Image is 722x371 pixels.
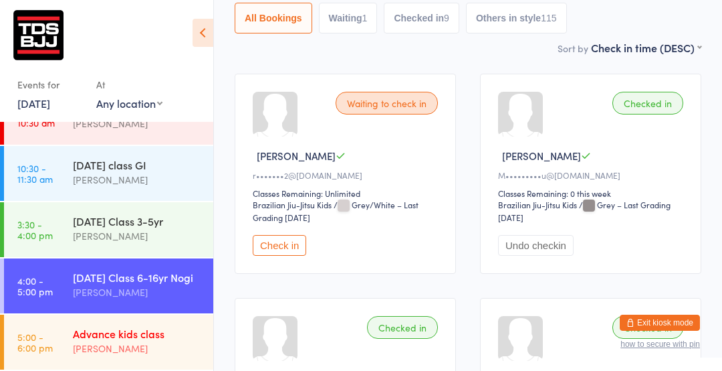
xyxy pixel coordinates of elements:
[4,202,213,257] a: 3:30 -4:00 pm[DATE] Class 3-5yr[PERSON_NAME]
[17,219,53,240] time: 3:30 - 4:00 pm
[612,316,683,339] div: Checked in
[73,285,202,300] div: [PERSON_NAME]
[541,13,556,23] div: 115
[498,169,687,181] div: M•••••••••u@[DOMAIN_NAME]
[612,92,683,115] div: Checked in
[253,169,442,181] div: r•••••••2@[DOMAIN_NAME]
[73,326,202,341] div: Advance kids class
[558,42,588,55] label: Sort by
[73,172,202,188] div: [PERSON_NAME]
[253,199,332,210] div: Brazilian Jiu-Jitsu Kids
[620,315,700,331] button: Exit kiosk mode
[498,199,577,210] div: Brazilian Jiu-Jitsu Kids
[4,315,213,370] a: 5:00 -6:00 pmAdvance kids class[PERSON_NAME]
[4,258,213,313] a: 4:00 -5:00 pm[DATE] Class 6-16yr Nogi[PERSON_NAME]
[73,116,202,131] div: [PERSON_NAME]
[591,40,701,55] div: Check in time (DESC)
[257,149,336,163] span: [PERSON_NAME]
[235,3,312,33] button: All Bookings
[17,163,53,184] time: 10:30 - 11:30 am
[96,74,162,96] div: At
[73,270,202,285] div: [DATE] Class 6-16yr Nogi
[73,228,202,244] div: [PERSON_NAME]
[73,214,202,228] div: [DATE] Class 3-5yr
[253,235,306,256] button: Check in
[367,316,438,339] div: Checked in
[502,149,581,163] span: [PERSON_NAME]
[498,188,687,199] div: Classes Remaining: 0 this week
[17,275,53,297] time: 4:00 - 5:00 pm
[17,106,55,128] time: 9:30 - 10:30 am
[73,341,202,356] div: [PERSON_NAME]
[362,13,368,23] div: 1
[336,92,438,115] div: Waiting to check in
[384,3,459,33] button: Checked in9
[13,10,64,60] img: gary-porter-tds-bjj
[319,3,378,33] button: Waiting1
[498,235,574,256] button: Undo checkin
[17,96,50,110] a: [DATE]
[96,96,162,110] div: Any location
[73,157,202,172] div: [DATE] class GI
[253,188,442,199] div: Classes Remaining: Unlimited
[17,331,53,353] time: 5:00 - 6:00 pm
[620,340,700,349] button: how to secure with pin
[17,74,83,96] div: Events for
[4,146,213,201] a: 10:30 -11:30 am[DATE] class GI[PERSON_NAME]
[466,3,567,33] button: Others in style115
[444,13,449,23] div: 9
